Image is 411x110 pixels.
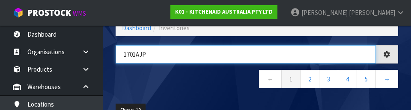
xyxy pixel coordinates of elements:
[338,70,357,88] a: 4
[13,7,24,18] img: cube-alt.png
[375,70,398,88] a: →
[116,45,376,64] input: Search inventories
[159,24,190,32] span: Inventories
[281,70,301,88] a: 1
[319,70,338,88] a: 3
[357,70,376,88] a: 5
[122,24,151,32] a: Dashboard
[301,9,348,17] span: [PERSON_NAME]
[259,70,282,88] a: ←
[116,70,398,91] nav: Page navigation
[349,9,395,17] span: [PERSON_NAME]
[27,7,71,18] span: ProStock
[175,8,273,15] strong: K01 - KITCHENAID AUSTRALIA PTY LTD
[300,70,319,88] a: 2
[73,9,86,17] small: WMS
[170,5,277,19] a: K01 - KITCHENAID AUSTRALIA PTY LTD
